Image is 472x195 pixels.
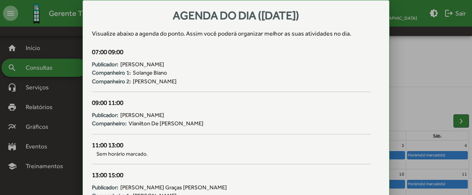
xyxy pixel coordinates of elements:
span: [PERSON_NAME] [120,111,164,120]
strong: Companheiro 1: [92,69,131,77]
span: [PERSON_NAME] [133,77,177,86]
div: 09:00 11:00 [92,98,371,108]
div: 07:00 09:00 [92,47,371,57]
span: Sem horário marcado. [92,150,371,158]
strong: Publicador: [92,183,118,192]
div: 13:00 15:00 [92,170,371,180]
strong: Companheiro 2: [92,77,131,86]
strong: Publicador: [92,60,118,69]
span: Vlanilton De [PERSON_NAME] [129,119,203,128]
div: Visualize abaixo a agenda do ponto . Assim você poderá organizar melhor as suas atividades no dia. [92,29,380,38]
strong: Publicador: [92,111,118,120]
span: Solange Biano [133,69,167,77]
div: 11:00 13:00 [92,140,371,150]
span: [PERSON_NAME] Graças [PERSON_NAME] [120,183,227,192]
span: [PERSON_NAME] [120,60,164,69]
strong: Companheiro: [92,119,127,128]
span: Agenda do dia ([DATE]) [173,9,299,22]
